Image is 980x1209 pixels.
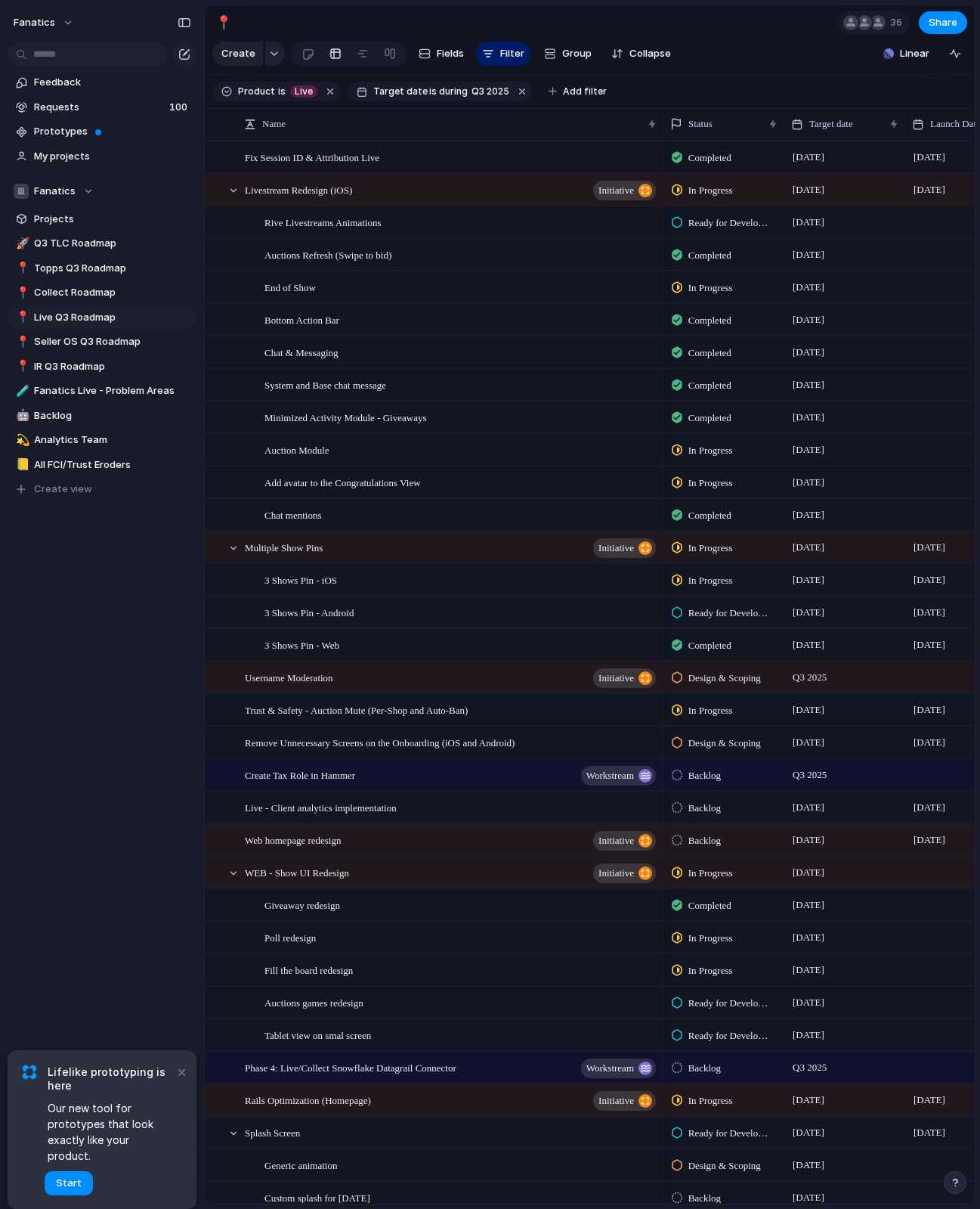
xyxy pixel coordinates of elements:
a: 📍Seller OS Q3 Roadmap [8,330,196,353]
span: Ready for Development [688,1126,771,1141]
button: workstream [581,1059,656,1078]
div: 📍Topps Q3 Roadmap [8,257,196,280]
span: [DATE] [789,1156,828,1174]
a: 📒All FCI/Trust Eroders [8,454,196,476]
span: [DATE] [789,148,828,166]
span: All FCI/Trust Eroders [34,457,191,473]
span: is [278,85,286,98]
div: 📒 [16,456,26,473]
span: [DATE] [910,1091,949,1109]
span: [DATE] [789,798,828,817]
span: In Progress [688,476,733,491]
a: Projects [8,208,196,231]
span: [DATE] [789,246,828,264]
span: Completed [688,150,731,166]
span: Multiple Show Pins [245,538,323,556]
button: 📍 [14,334,29,349]
span: 3 Shows Pin - Android [264,603,354,621]
span: initiative [598,668,634,689]
span: Create view [34,482,92,497]
span: Fields [437,46,464,61]
span: Remove Unnecessary Screens on the Onboarding (iOS and Android) [245,733,515,751]
div: 🚀 [16,235,26,253]
span: [DATE] [789,376,828,394]
button: 🧪 [14,383,29,398]
button: 📍 [14,261,29,276]
span: Completed [688,378,731,393]
span: Fix Session ID & Attribution Live [245,148,379,166]
span: Ready for Development [688,606,771,621]
span: Product [238,85,275,98]
button: Add filter [539,81,616,102]
span: Design & Scoping [688,1158,761,1173]
span: [DATE] [789,896,828,914]
span: Start [56,1176,82,1191]
button: initiative [593,863,656,883]
span: Chat mentions [264,506,321,523]
div: 📍 [16,284,26,302]
span: Backlog [688,833,721,848]
span: Target date [373,85,428,98]
button: Filter [476,42,530,66]
span: Ready for Development [688,996,771,1011]
span: Prototypes [34,124,191,139]
span: In Progress [688,866,733,881]
span: Username Moderation [245,668,333,686]
span: Q3 2025 [471,85,509,98]
button: initiative [593,538,656,558]
span: [DATE] [910,538,949,556]
button: 📍 [212,11,236,35]
button: isduring [428,83,470,100]
span: Completed [688,346,731,361]
span: Topps Q3 Roadmap [34,261,191,276]
span: workstream [586,765,634,786]
span: during [437,85,468,98]
span: In Progress [688,931,733,946]
span: 3 Shows Pin - Web [264,636,339,653]
span: Group [562,46,592,61]
span: Completed [688,898,731,913]
span: Design & Scoping [688,671,761,686]
span: [DATE] [789,603,828,622]
span: Create [221,46,255,61]
span: Backlog [688,801,721,816]
span: Seller OS Q3 Roadmap [34,334,191,349]
span: [DATE] [789,733,828,752]
div: 💫 [16,432,26,449]
div: 📍 [215,12,232,33]
span: [DATE] [789,961,828,979]
span: Fanatics Live - Problem Areas [34,383,191,398]
div: 📍 [16,358,26,375]
span: Collapse [629,46,671,61]
span: Status [688,116,713,132]
span: [DATE] [789,1026,828,1044]
span: [DATE] [910,571,949,589]
div: 📍 [16,333,26,351]
span: [DATE] [789,538,828,556]
span: Phase 4: Live/Collect Snowflake Datagrail Connector [245,1059,456,1076]
span: Ready for Development [688,215,771,231]
span: In Progress [688,443,733,458]
span: Q3 2025 [789,766,830,784]
span: Auctions games redesign [264,994,363,1011]
span: initiative [598,830,634,851]
span: Q3 2025 [789,1059,830,1077]
span: Completed [688,638,731,653]
span: Collect Roadmap [34,285,191,300]
span: 3 Shows Pin - iOS [264,571,337,588]
span: In Progress [688,1093,733,1108]
button: is [275,83,289,100]
span: initiative [598,1090,634,1111]
span: [DATE] [910,181,949,199]
span: Add avatar to the Congratulations View [264,473,421,491]
button: 💫 [14,432,29,448]
button: Linear [877,42,935,65]
span: Splash Screen [245,1124,300,1141]
a: 📍Live Q3 Roadmap [8,306,196,329]
button: 🚀 [14,236,29,251]
span: Auction Module [264,441,329,458]
a: 📍Collect Roadmap [8,281,196,304]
